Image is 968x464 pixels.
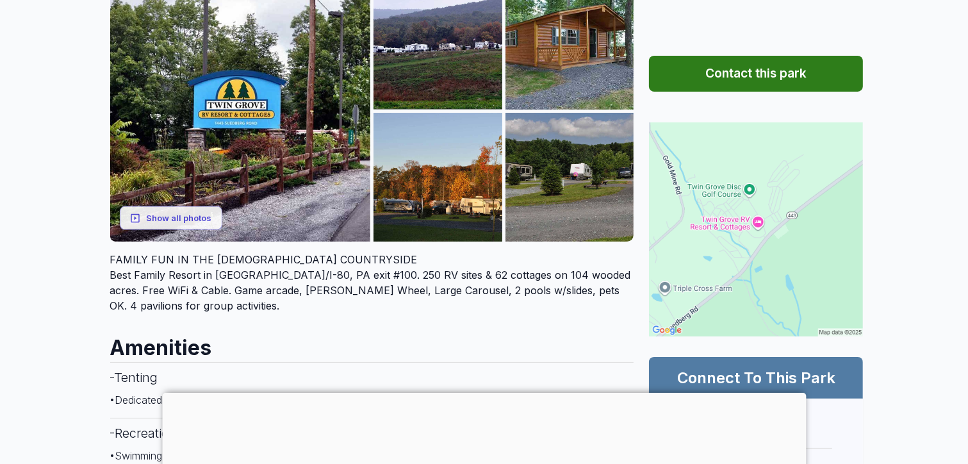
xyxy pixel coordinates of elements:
[505,113,634,242] img: pho_240000241_05.jpg
[120,206,222,230] button: Show all photos
[110,324,634,362] h2: Amenities
[110,252,634,313] div: Best Family Resort in [GEOGRAPHIC_DATA]/I-80, PA exit #100. 250 RV sites & 62 cottages on 104 woo...
[664,367,848,388] h2: Connect To This Park
[110,394,224,406] span: • Dedicated Tenting Area
[110,253,418,266] span: FAMILY FUN IN THE [DEMOGRAPHIC_DATA] COUNTRYSIDE
[373,113,502,242] img: pho_240000241_04.jpg
[110,418,634,448] h3: - Recreational Facilities
[110,362,634,392] h3: - Tenting
[649,122,863,336] img: Map for Twin Grove RV Resort & Cottages
[110,449,187,462] span: • Swimming Pool
[649,56,863,92] button: Contact this park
